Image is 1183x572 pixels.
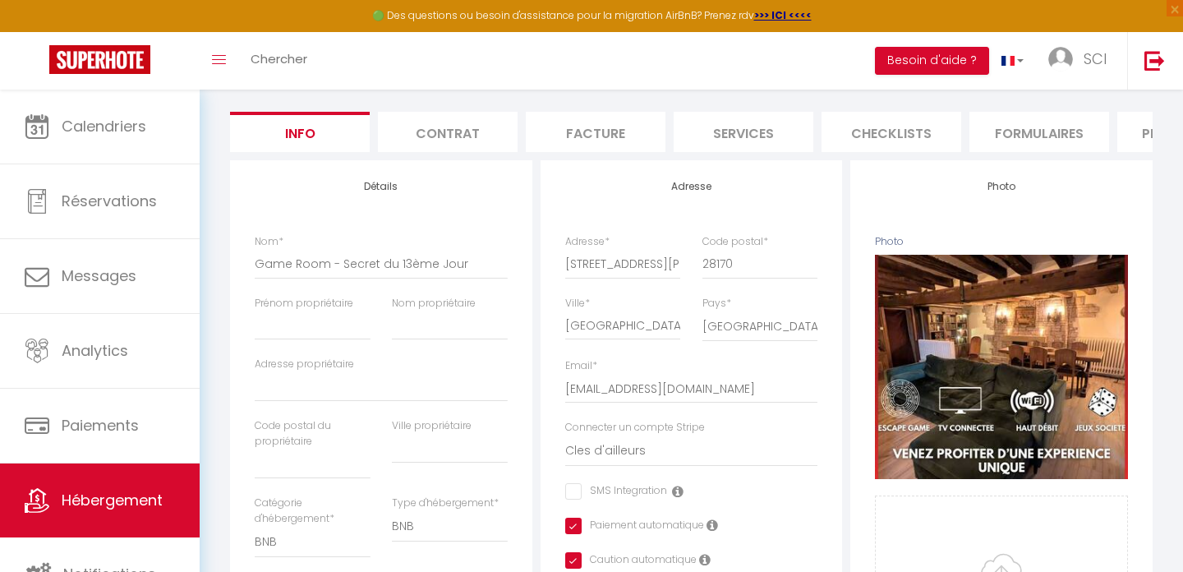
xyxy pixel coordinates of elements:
[255,357,354,372] label: Adresse propriétaire
[1036,32,1127,90] a: ... SCI
[565,234,610,250] label: Adresse
[1144,50,1165,71] img: logout
[255,181,508,192] h4: Détails
[255,296,353,311] label: Prénom propriétaire
[255,496,371,527] label: Catégorie d'hébergement
[822,112,961,152] li: Checklists
[392,418,472,434] label: Ville propriétaire
[969,112,1109,152] li: Formulaires
[251,50,307,67] span: Chercher
[378,112,518,152] li: Contrat
[392,296,476,311] label: Nom propriétaire
[230,112,370,152] li: Info
[392,496,499,511] label: Type d'hébergement
[49,45,150,74] img: Super Booking
[62,340,128,361] span: Analytics
[875,234,904,250] label: Photo
[255,418,371,450] label: Code postal du propriétaire
[702,234,768,250] label: Code postal
[62,415,139,436] span: Paiements
[582,552,697,570] label: Caution automatique
[1048,47,1073,71] img: ...
[702,296,731,311] label: Pays
[875,47,989,75] button: Besoin d'aide ?
[62,265,136,286] span: Messages
[62,191,157,211] span: Réservations
[62,116,146,136] span: Calendriers
[62,490,163,510] span: Hébergement
[255,234,283,250] label: Nom
[526,112,665,152] li: Facture
[565,181,818,192] h4: Adresse
[582,518,704,536] label: Paiement automatique
[565,420,705,436] label: Connecter un compte Stripe
[875,181,1128,192] h4: Photo
[238,32,320,90] a: Chercher
[754,8,812,22] a: >>> ICI <<<<
[674,112,813,152] li: Services
[1084,48,1107,69] span: SCI
[565,358,597,374] label: Email
[565,296,590,311] label: Ville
